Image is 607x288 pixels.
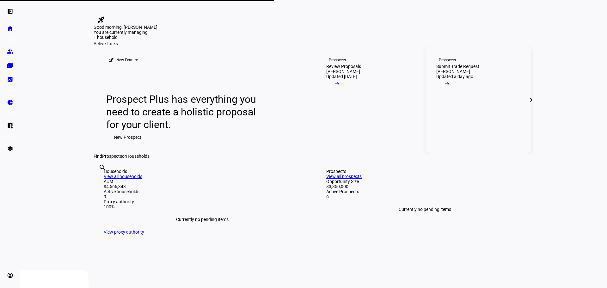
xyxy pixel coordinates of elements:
[7,272,13,279] eth-mat-symbol: account_circle
[7,99,13,106] eth-mat-symbol: pie_chart
[104,209,301,230] div: Currently no pending items
[104,169,301,174] div: Households
[126,154,150,159] span: Households
[104,189,301,194] div: Active households
[326,174,362,179] a: View all prospects
[436,69,470,74] div: [PERSON_NAME]
[104,230,144,235] a: View proxy authority
[94,41,534,46] div: Active Tasks
[114,131,141,144] span: New Prospect
[439,58,456,63] div: Prospects
[326,74,357,79] div: Updated [DATE]
[527,96,535,104] mat-icon: chevron_right
[104,199,301,204] div: Proxy authority
[99,172,100,180] input: Enter name of prospect or household
[97,16,105,23] mat-icon: rocket_launch
[99,164,106,171] mat-icon: search
[4,73,16,86] a: bid_landscape
[7,8,13,15] eth-mat-symbol: left_panel_open
[4,45,16,58] a: group
[116,58,138,63] div: New Feature
[4,59,16,72] a: folder_copy
[104,184,301,189] div: $4,566,343
[426,46,531,154] a: ProspectsSubmit Trade Request[PERSON_NAME]Updated a day ago
[94,154,534,159] div: Find or
[106,93,262,131] div: Prospect Plus has everything you need to create a holistic proposal for your client.
[7,76,13,83] eth-mat-symbol: bid_landscape
[316,46,421,154] a: ProspectsReview Proposals[PERSON_NAME]Updated [DATE]
[4,96,16,109] a: pie_chart
[94,30,148,35] span: You are currently managing
[436,74,473,79] div: Updated a day ago
[326,179,524,184] div: Opportunity Size
[326,199,524,219] div: Currently no pending items
[104,204,301,209] div: 100%
[106,131,149,144] button: New Prospect
[7,145,13,152] eth-mat-symbol: school
[326,169,524,174] div: Prospects
[102,154,122,159] span: Prospects
[7,25,13,32] eth-mat-symbol: home
[109,58,114,63] mat-icon: rocket_launch
[326,189,524,194] div: Active Prospects
[94,35,157,41] div: 1 household
[104,194,301,199] div: 9
[326,64,361,69] div: Review Proposals
[94,25,534,30] div: Good morning, [PERSON_NAME]
[334,81,340,87] mat-icon: arrow_right_alt
[104,174,142,179] a: View all households
[7,48,13,55] eth-mat-symbol: group
[444,81,450,87] mat-icon: arrow_right_alt
[436,64,479,69] div: Submit Trade Request
[7,62,13,69] eth-mat-symbol: folder_copy
[4,22,16,35] a: home
[326,194,524,199] div: 6
[326,184,524,189] div: $3,350,000
[329,58,346,63] div: Prospects
[7,122,13,129] eth-mat-symbol: list_alt_add
[326,69,360,74] div: [PERSON_NAME]
[104,179,301,184] div: AUM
